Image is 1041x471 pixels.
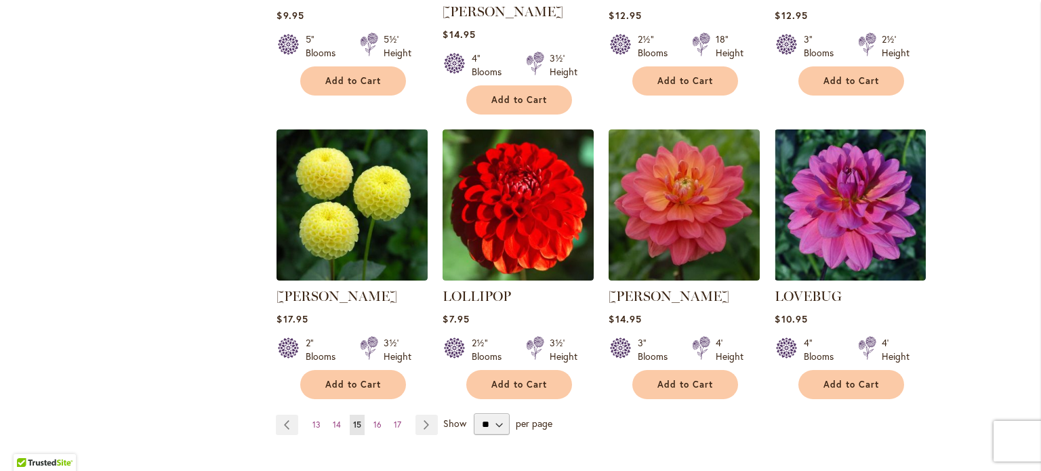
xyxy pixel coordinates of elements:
[306,336,344,363] div: 2" Blooms
[609,312,641,325] span: $14.95
[775,270,926,283] a: LOVEBUG
[466,370,572,399] button: Add to Cart
[472,52,510,79] div: 4" Blooms
[823,75,879,87] span: Add to Cart
[384,33,411,60] div: 5½' Height
[638,33,676,60] div: 2½" Blooms
[10,423,48,461] iframe: Launch Accessibility Center
[353,419,361,430] span: 15
[609,288,729,304] a: [PERSON_NAME]
[443,129,594,281] img: LOLLIPOP
[277,270,428,283] a: LITTLE SCOTTIE
[609,129,760,281] img: LORA ASHLEY
[443,312,469,325] span: $7.95
[804,33,842,60] div: 3" Blooms
[443,288,511,304] a: LOLLIPOP
[798,370,904,399] button: Add to Cart
[309,415,324,435] a: 13
[823,379,879,390] span: Add to Cart
[775,129,926,281] img: LOVEBUG
[609,9,641,22] span: $12.95
[373,419,382,430] span: 16
[632,370,738,399] button: Add to Cart
[277,129,428,281] img: LITTLE SCOTTIE
[882,336,910,363] div: 4' Height
[775,9,807,22] span: $12.95
[312,419,321,430] span: 13
[325,75,381,87] span: Add to Cart
[775,312,807,325] span: $10.95
[443,417,466,430] span: Show
[472,336,510,363] div: 2½" Blooms
[491,379,547,390] span: Add to Cart
[306,33,344,60] div: 5" Blooms
[657,379,713,390] span: Add to Cart
[798,66,904,96] button: Add to Cart
[638,336,676,363] div: 3" Blooms
[277,288,397,304] a: [PERSON_NAME]
[394,419,401,430] span: 17
[466,85,572,115] button: Add to Cart
[882,33,910,60] div: 2½' Height
[550,336,577,363] div: 3½' Height
[632,66,738,96] button: Add to Cart
[370,415,385,435] a: 16
[516,417,552,430] span: per page
[333,419,341,430] span: 14
[491,94,547,106] span: Add to Cart
[325,379,381,390] span: Add to Cart
[300,66,406,96] button: Add to Cart
[384,336,411,363] div: 3½' Height
[390,415,405,435] a: 17
[657,75,713,87] span: Add to Cart
[443,270,594,283] a: LOLLIPOP
[609,270,760,283] a: LORA ASHLEY
[277,9,304,22] span: $9.95
[277,312,308,325] span: $17.95
[329,415,344,435] a: 14
[443,28,475,41] span: $14.95
[716,33,743,60] div: 18" Height
[716,336,743,363] div: 4' Height
[775,288,842,304] a: LOVEBUG
[804,336,842,363] div: 4" Blooms
[300,370,406,399] button: Add to Cart
[550,52,577,79] div: 3½' Height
